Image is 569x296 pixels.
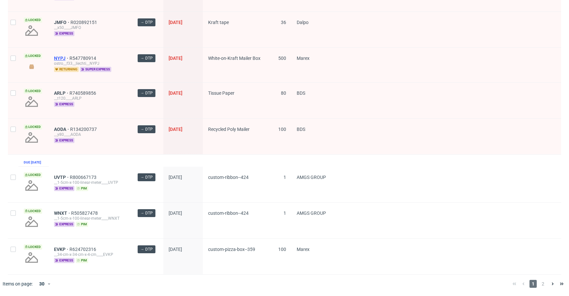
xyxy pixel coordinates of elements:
span: White-on-Kraft Mailer Box [208,56,260,61]
a: R740589856 [69,90,97,96]
a: R624702316 [69,247,97,252]
span: express [54,31,74,36]
div: 30 [35,279,47,288]
span: 1 [529,280,537,288]
span: 2 [539,280,547,288]
span: Locked [24,124,42,130]
span: pim [76,186,88,191]
span: [DATE] [169,56,182,61]
a: R020892151 [70,20,98,25]
span: Marex [297,247,310,252]
span: → DTP [140,246,153,252]
a: EVKP [54,247,69,252]
span: → DTP [140,19,153,25]
span: custom-ribbon--424 [208,175,249,180]
a: R547780914 [69,56,97,61]
span: 100 [278,247,286,252]
img: no_design.png [24,178,40,193]
span: Recycled Poly Mailer [208,127,250,132]
div: __x50____JMFO [54,25,127,30]
span: 1 [284,210,286,216]
img: version_two_editor_design [24,62,40,71]
span: super express [80,67,111,72]
div: __y80____AODA [54,132,127,137]
span: BDS [297,90,305,96]
span: Dalpo [297,20,309,25]
span: 100 [278,127,286,132]
span: BDS [297,127,305,132]
span: pim [76,222,88,227]
span: AMGS GROUP [297,175,326,180]
img: no_design.png [24,23,40,38]
a: ARLP [54,90,69,96]
span: express [54,186,74,191]
a: R134200737 [70,127,98,132]
span: [DATE] [169,210,182,216]
span: pim [76,258,88,263]
img: no_design.png [24,214,40,230]
a: UVTP [54,175,70,180]
span: Locked [24,53,42,59]
span: Locked [24,209,42,214]
a: JMFO [54,20,70,25]
span: → DTP [140,174,153,180]
span: express [54,102,74,107]
span: → DTP [140,55,153,61]
span: returning [54,67,79,72]
div: __34-cm-x-34-cm-x-4-cm____EVKP [54,252,127,257]
span: custom-ribbon--424 [208,210,249,216]
span: express [54,138,74,143]
span: Locked [24,172,42,178]
a: R505827478 [71,210,99,216]
span: → DTP [140,90,153,96]
a: AODA [54,127,70,132]
div: __t120____ARLP [54,96,127,101]
span: Tissue Paper [208,90,234,96]
span: [DATE] [169,20,182,25]
a: R800667173 [70,175,98,180]
span: Kraft tape [208,20,229,25]
span: Items on page: [3,281,33,287]
span: [DATE] [169,127,182,132]
span: Locked [24,88,42,94]
span: express [54,258,74,263]
img: no_design.png [24,250,40,265]
span: custom-pizza-box--359 [208,247,255,252]
a: NYPJ [54,56,69,61]
span: [DATE] [169,247,182,252]
img: no_design.png [24,94,40,110]
span: express [54,222,74,227]
span: AMGS GROUP [297,210,326,216]
div: ostro__f33__liechti__NYPJ [54,61,127,66]
div: Due [DATE] [24,160,41,165]
span: 36 [281,20,286,25]
span: Locked [24,244,42,250]
span: Locked [24,17,42,23]
span: [DATE] [169,175,182,180]
span: 80 [281,90,286,96]
span: [DATE] [169,90,182,96]
div: __1-5cm-x-100-linear-meter____WNXT [54,216,127,221]
img: no_design.png [24,130,40,145]
span: 1 [284,175,286,180]
span: 500 [278,56,286,61]
span: Marex [297,56,310,61]
span: → DTP [140,210,153,216]
span: → DTP [140,126,153,132]
a: WNXT [54,210,71,216]
div: __1-5cm-x-100-linear-meter____UVTP [54,180,127,185]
